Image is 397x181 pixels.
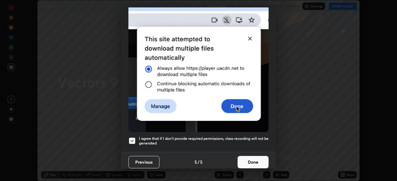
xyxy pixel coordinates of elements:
[139,136,269,146] h5: I agree that if I don't provide required permissions, class recording will not be generated
[128,156,159,168] button: Previous
[194,159,197,165] h4: 5
[200,159,203,165] h4: 5
[238,156,269,168] button: Done
[198,159,199,165] h4: /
